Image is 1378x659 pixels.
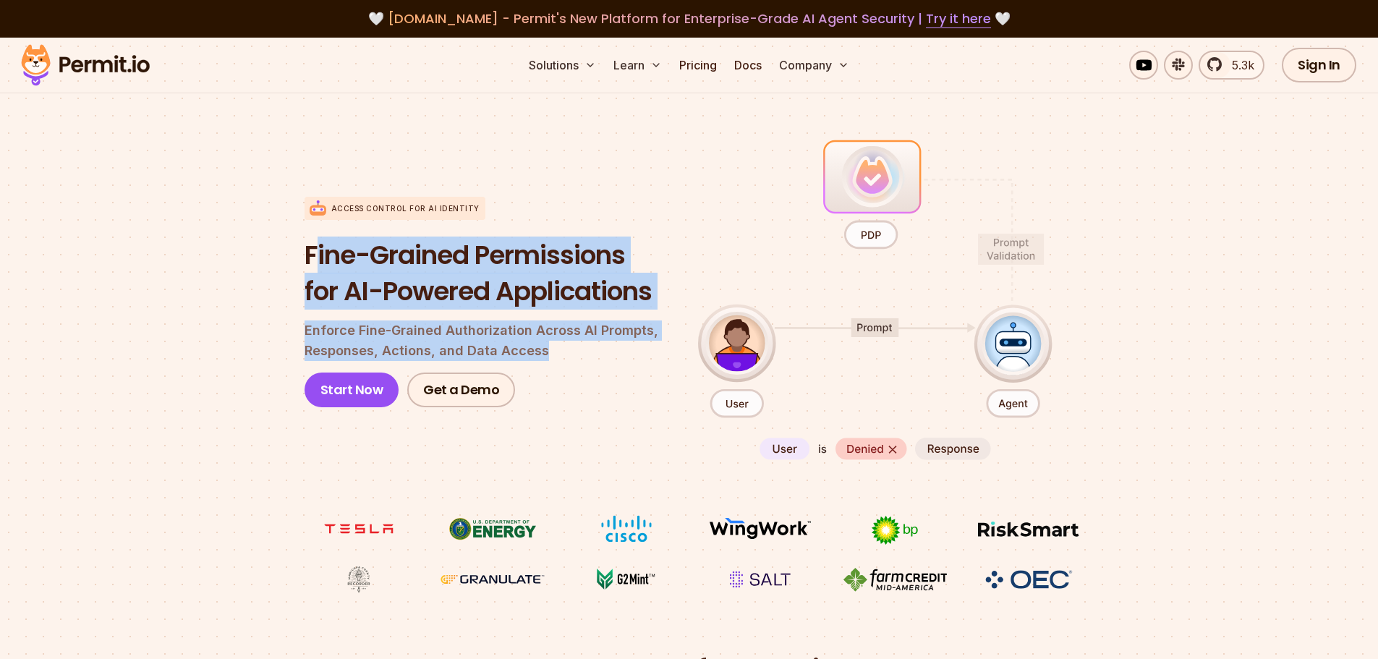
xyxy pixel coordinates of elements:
[572,515,681,543] img: Cisco
[523,51,602,80] button: Solutions
[305,566,413,593] img: Maricopa County Recorder\'s Office
[331,203,480,214] p: Access control for AI Identity
[1199,51,1264,80] a: 5.3k
[926,9,991,28] a: Try it here
[35,9,1343,29] div: 🤍 🤍
[974,515,1083,543] img: Risksmart
[728,51,767,80] a: Docs
[407,373,515,407] a: Get a Demo
[572,566,681,593] img: G2mint
[305,237,675,309] h1: Fine-Grained Permissions for AI-Powered Applications
[706,515,815,543] img: Wingwork
[1223,56,1254,74] span: 5.3k
[706,566,815,593] img: salt
[14,41,156,90] img: Permit logo
[982,568,1075,591] img: OEC
[841,566,949,593] img: Farm Credit
[773,51,855,80] button: Company
[305,373,399,407] a: Start Now
[438,566,547,593] img: Granulate
[438,515,547,543] img: US department of energy
[388,9,991,27] span: [DOMAIN_NAME] - Permit's New Platform for Enterprise-Grade AI Agent Security |
[305,515,413,543] img: tesla
[841,515,949,545] img: bp
[305,320,675,361] p: Enforce Fine-Grained Authorization Across AI Prompts, Responses, Actions, and Data Access
[1282,48,1356,82] a: Sign In
[608,51,668,80] button: Learn
[673,51,723,80] a: Pricing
